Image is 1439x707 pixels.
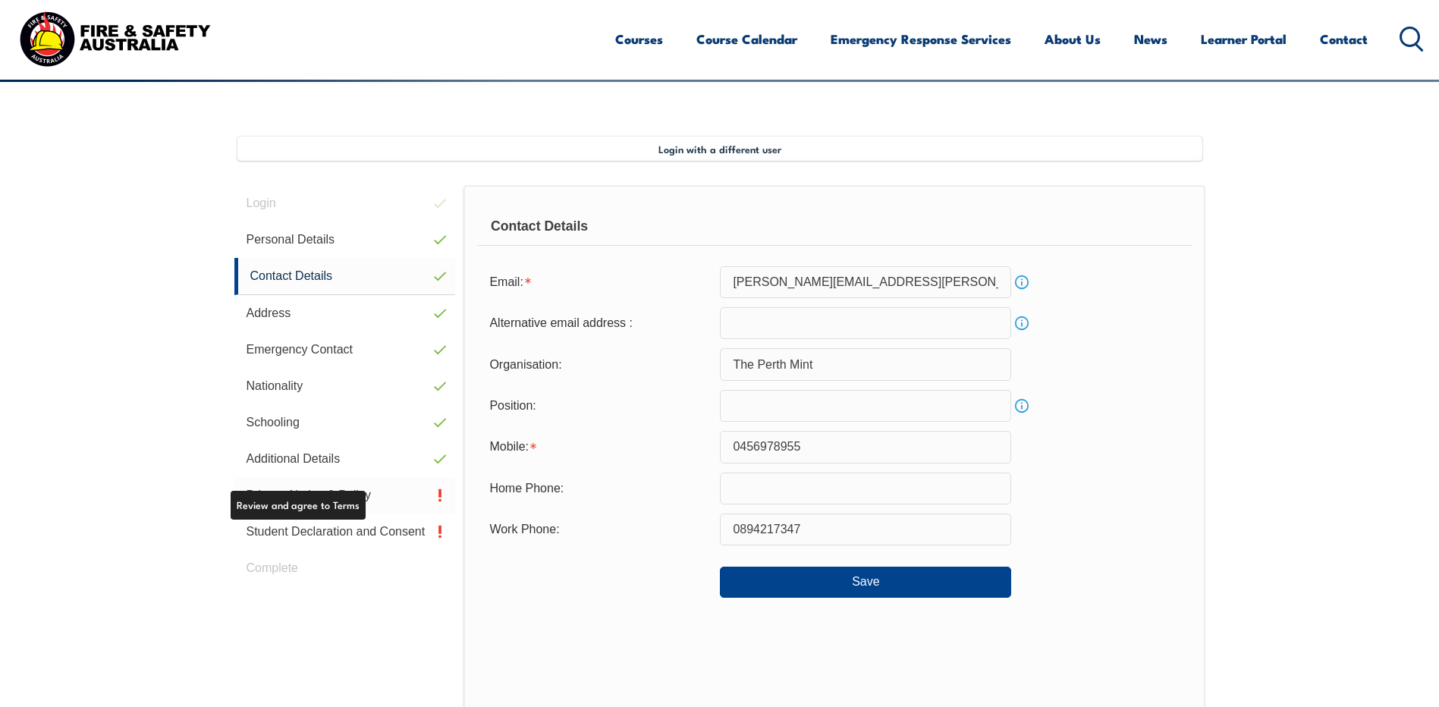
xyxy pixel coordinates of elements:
[477,515,720,544] div: Work Phone:
[1134,19,1167,59] a: News
[234,441,456,477] a: Additional Details
[477,309,720,338] div: Alternative email address :
[1320,19,1368,59] a: Contact
[477,432,720,461] div: Mobile is required.
[234,514,456,550] a: Student Declaration and Consent
[477,350,720,379] div: Organisation:
[720,514,1011,545] input: Phone numbers must be numeric, 10 characters and contain no spaces.
[477,474,720,503] div: Home Phone:
[1011,313,1032,334] a: Info
[720,473,1011,504] input: Phone numbers must be numeric, 10 characters and contain no spaces.
[234,258,456,295] a: Contact Details
[1011,272,1032,293] a: Info
[477,391,720,420] div: Position:
[720,431,1011,463] input: Mobile numbers must be numeric, 10 characters and contain no spaces.
[696,19,797,59] a: Course Calendar
[477,208,1191,246] div: Contact Details
[720,567,1011,597] button: Save
[234,368,456,404] a: Nationality
[1045,19,1101,59] a: About Us
[831,19,1011,59] a: Emergency Response Services
[1201,19,1287,59] a: Learner Portal
[234,222,456,258] a: Personal Details
[658,143,781,155] span: Login with a different user
[234,404,456,441] a: Schooling
[234,477,456,514] a: Privacy Notice & Policy
[234,332,456,368] a: Emergency Contact
[234,295,456,332] a: Address
[1011,395,1032,416] a: Info
[477,268,720,297] div: Email is required.
[615,19,663,59] a: Courses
